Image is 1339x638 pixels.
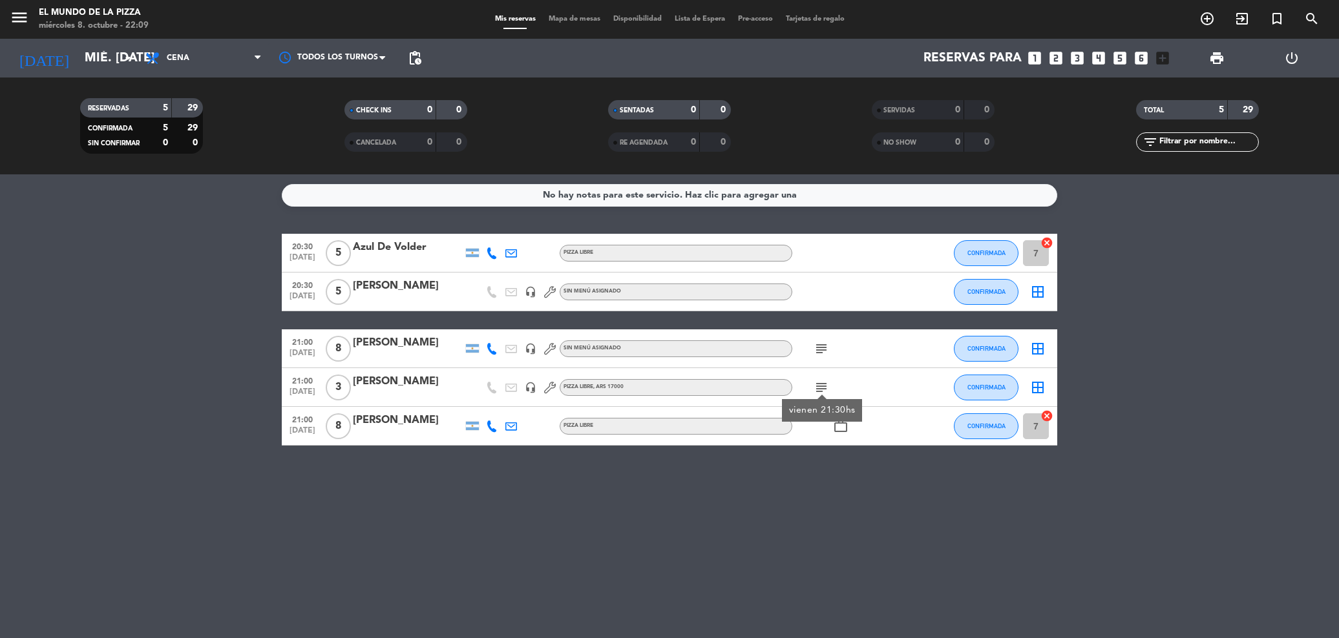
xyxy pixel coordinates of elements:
[564,250,593,255] span: PIZZA LIBRE
[286,253,319,268] span: [DATE]
[593,384,624,389] span: , ARS 17000
[923,51,1022,66] span: Reservas para
[564,289,621,294] span: Sin menú asignado
[326,240,351,266] span: 5
[1069,50,1086,67] i: looks_3
[456,105,464,114] strong: 0
[286,426,319,441] span: [DATE]
[564,423,593,428] span: PIZZA LIBRE
[163,123,168,132] strong: 5
[1199,11,1215,26] i: add_circle_outline
[39,19,149,32] div: miércoles 8. octubre - 22:09
[1304,11,1320,26] i: search
[1144,107,1164,114] span: TOTAL
[286,349,319,364] span: [DATE]
[954,336,1018,362] button: CONFIRMADA
[120,50,136,66] i: arrow_drop_down
[10,8,29,27] i: menu
[1030,380,1046,395] i: border_all
[163,138,168,147] strong: 0
[814,380,829,395] i: subject
[779,15,851,23] span: Tarjetas de regalo
[883,139,916,146] span: NO SHOW
[1143,134,1158,150] i: filter_list
[564,345,621,351] span: Sin menú asignado
[187,103,200,112] strong: 29
[489,15,542,23] span: Mis reservas
[691,138,696,147] strong: 0
[1133,50,1150,67] i: looks_6
[954,413,1018,439] button: CONFIRMADA
[1158,135,1258,149] input: Filtrar por nombre...
[607,15,668,23] span: Disponibilidad
[286,292,319,307] span: [DATE]
[984,138,992,147] strong: 0
[564,384,624,389] span: PIZZA LIBRE
[954,375,1018,400] button: CONFIRMADA
[1112,50,1128,67] i: looks_5
[954,240,1018,266] button: CONFIRMADA
[691,105,696,114] strong: 0
[620,139,668,146] span: RE AGENDADA
[10,8,29,32] button: menu
[833,418,849,434] i: work_outline
[356,107,392,114] span: CHECK INS
[542,15,607,23] span: Mapa de mesas
[955,138,960,147] strong: 0
[88,140,140,147] span: SIN CONFIRMAR
[10,44,78,72] i: [DATE]
[1090,50,1107,67] i: looks_4
[954,279,1018,305] button: CONFIRMADA
[286,334,319,349] span: 21:00
[1243,105,1256,114] strong: 29
[1234,11,1250,26] i: exit_to_app
[456,138,464,147] strong: 0
[1048,50,1064,67] i: looks_two
[286,238,319,253] span: 20:30
[1219,105,1224,114] strong: 5
[1254,39,1329,77] div: LOG OUT
[193,138,200,147] strong: 0
[187,123,200,132] strong: 29
[967,249,1006,256] span: CONFIRMADA
[286,277,319,292] span: 20:30
[326,375,351,400] span: 3
[1026,50,1043,67] i: looks_one
[427,138,432,147] strong: 0
[286,387,319,402] span: [DATE]
[967,288,1006,295] span: CONFIRMADA
[353,278,463,294] div: [PERSON_NAME]
[407,50,423,66] span: pending_actions
[789,404,856,417] div: vienen 21:30hs
[721,105,728,114] strong: 0
[883,107,915,114] span: SERVIDAS
[814,341,829,356] i: subject
[525,343,536,355] i: headset_mic
[1030,341,1046,356] i: border_all
[967,345,1006,352] span: CONFIRMADA
[326,413,351,439] span: 8
[88,105,129,112] span: RESERVADAS
[39,6,149,19] div: El Mundo de la Pizza
[427,105,432,114] strong: 0
[525,286,536,298] i: headset_mic
[1040,409,1053,422] i: cancel
[286,373,319,387] span: 21:00
[1030,284,1046,300] i: border_all
[620,107,654,114] span: SENTADAS
[353,239,463,256] div: Azul De Volder
[543,188,797,203] div: No hay notas para este servicio. Haz clic para agregar una
[967,422,1006,429] span: CONFIRMADA
[326,336,351,362] span: 8
[353,412,463,429] div: [PERSON_NAME]
[1154,50,1171,67] i: add_box
[732,15,779,23] span: Pre-acceso
[163,103,168,112] strong: 5
[525,382,536,393] i: headset_mic
[353,334,463,351] div: [PERSON_NAME]
[984,105,992,114] strong: 0
[167,54,189,63] span: Cena
[1209,50,1225,66] span: print
[326,279,351,305] span: 5
[668,15,732,23] span: Lista de Espera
